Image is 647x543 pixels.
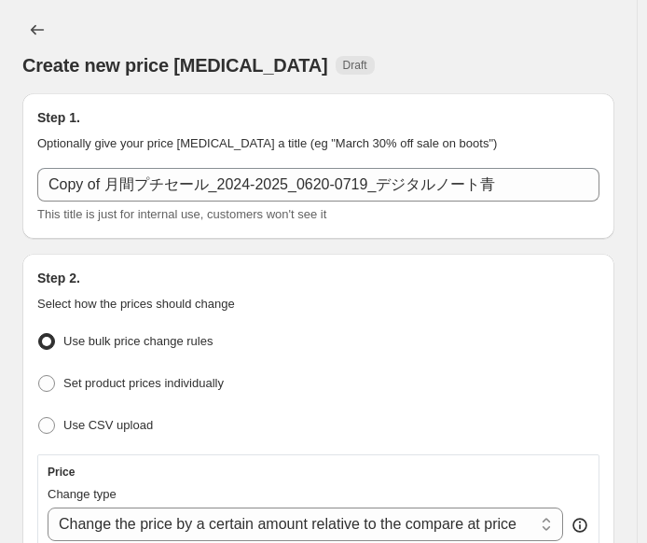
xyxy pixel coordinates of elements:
[48,465,75,480] h3: Price
[22,55,328,76] span: Create new price [MEDICAL_DATA]
[37,295,599,313] p: Select how the prices should change
[37,134,599,153] p: Optionally give your price [MEDICAL_DATA] a title (eg "March 30% off sale on boots")
[571,516,589,535] div: help
[63,334,213,348] span: Use bulk price change rules
[63,418,153,432] span: Use CSV upload
[48,487,117,501] span: Change type
[37,269,599,287] h2: Step 2.
[37,207,326,221] span: This title is just for internal use, customers won't see it
[63,376,224,390] span: Set product prices individually
[37,168,599,202] input: 30% off holiday sale
[22,15,52,45] button: Price change jobs
[343,58,367,73] span: Draft
[37,108,599,127] h2: Step 1.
